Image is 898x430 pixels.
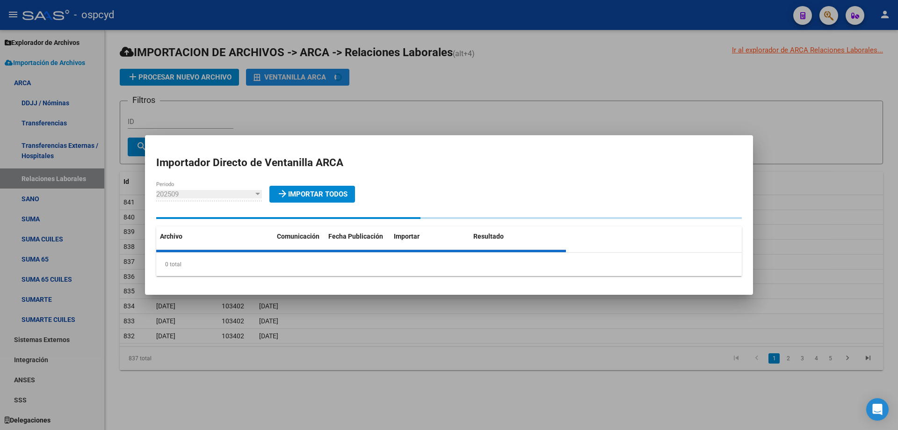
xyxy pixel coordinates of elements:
[394,233,420,240] span: Importar
[328,233,383,240] span: Fecha Publicación
[473,233,504,240] span: Resultado
[273,226,325,247] datatable-header-cell: Comunicación
[156,253,742,276] div: 0 total
[277,190,348,198] span: Importar Todos
[325,226,390,247] datatable-header-cell: Fecha Publicación
[160,233,182,240] span: Archivo
[390,226,470,247] datatable-header-cell: Importar
[156,155,742,171] h2: Importador Directo de Ventanilla ARCA
[277,233,319,240] span: Comunicación
[156,226,273,247] datatable-header-cell: Archivo
[470,226,566,247] datatable-header-cell: Resultado
[866,398,889,421] div: Open Intercom Messenger
[156,190,179,198] span: 202509
[269,186,355,203] button: Importar Todos
[277,188,288,199] mat-icon: arrow_forward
